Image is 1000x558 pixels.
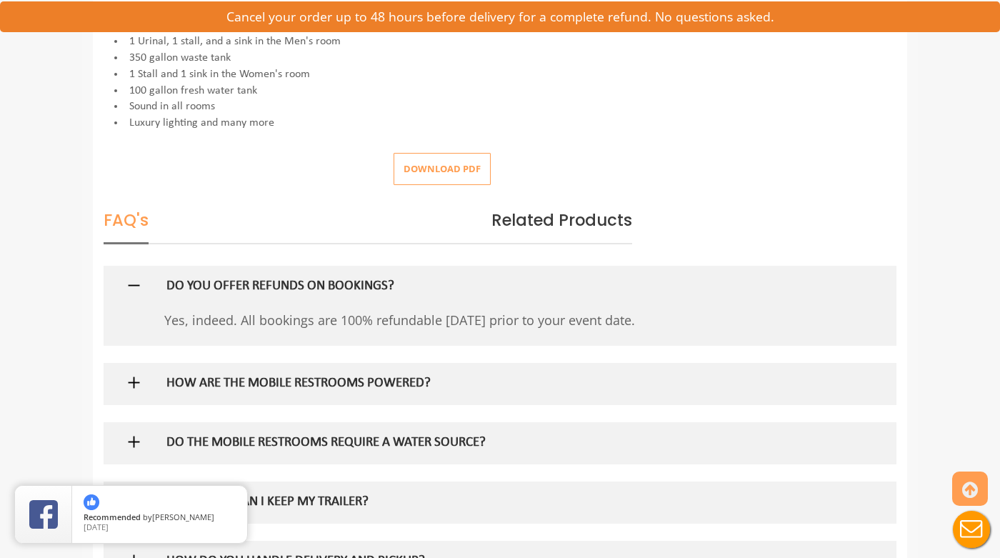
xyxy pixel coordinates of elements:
span: [PERSON_NAME] [152,512,214,522]
button: Download pdf [394,153,491,185]
span: FAQ's [104,209,149,244]
img: plus icon sign [125,433,143,451]
img: plus icon sign [125,374,143,392]
img: minus icon sign [125,276,143,294]
button: Live Chat [943,501,1000,558]
li: 350 gallon waste tank [104,50,896,66]
img: Review Rating [29,500,58,529]
li: 1 Urinal, 1 stall, and a sink in the Men's room [104,34,896,50]
p: Yes, indeed. All bookings are 100% refundable [DATE] prior to your event date. [164,307,811,333]
span: Related Products [491,209,632,231]
li: 1 Stall and 1 sink in the Women's room [104,66,896,83]
li: 100 gallon fresh water tank [104,83,896,99]
h5: DO THE MOBILE RESTROOMS REQUIRE A WATER SOURCE? [166,436,788,451]
h5: HOW ARE THE MOBILE RESTROOMS POWERED? [166,377,788,392]
h5: DO YOU OFFER REFUNDS ON BOOKINGS? [166,279,788,294]
span: by [84,513,236,523]
img: thumbs up icon [84,494,99,510]
span: Recommended [84,512,141,522]
span: [DATE] [84,522,109,532]
li: Sound in all rooms [104,99,896,115]
a: Download pdf [382,162,491,175]
h5: HOW LONG CAN I KEEP MY TRAILER? [166,495,788,510]
li: Luxury lighting and many more [104,115,896,131]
